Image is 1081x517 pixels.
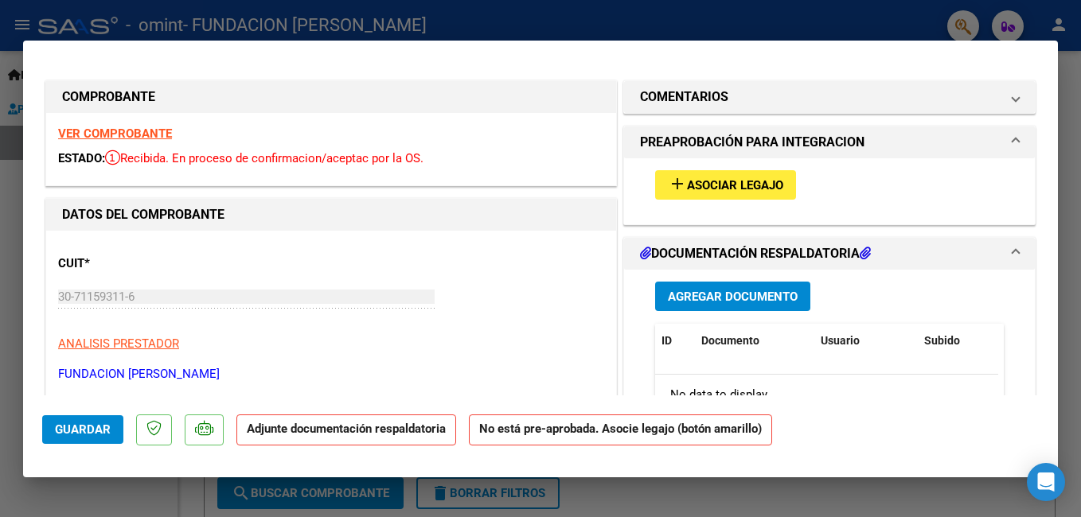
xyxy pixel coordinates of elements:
[247,422,446,436] strong: Adjunte documentación respaldatoria
[42,415,123,444] button: Guardar
[469,414,772,445] strong: No está pre-aprobada. Asocie legajo (botón amarillo)
[624,126,1035,158] mat-expansion-panel-header: PREAPROBACIÓN PARA INTEGRACION
[661,334,672,347] span: ID
[655,282,810,311] button: Agregar Documento
[624,238,1035,270] mat-expansion-panel-header: DOCUMENTACIÓN RESPALDATORIA
[105,151,423,165] span: Recibida. En proceso de confirmacion/aceptac por la OS.
[62,89,155,104] strong: COMPROBANTE
[655,375,998,414] div: No data to display
[58,336,179,351] span: ANALISIS PRESTADOR
[624,81,1035,113] mat-expansion-panel-header: COMENTARIOS
[821,334,860,347] span: Usuario
[640,133,864,152] h1: PREAPROBACIÓN PARA INTEGRACION
[58,365,604,383] p: FUNDACION [PERSON_NAME]
[1027,463,1065,501] div: Open Intercom Messenger
[695,324,814,358] datatable-header-cell: Documento
[918,324,997,358] datatable-header-cell: Subido
[624,158,1035,224] div: PREAPROBACIÓN PARA INTEGRACION
[655,170,796,200] button: Asociar Legajo
[668,290,798,304] span: Agregar Documento
[701,334,759,347] span: Documento
[58,126,172,141] a: VER COMPROBANTE
[997,324,1077,358] datatable-header-cell: Acción
[58,255,222,273] p: CUIT
[62,207,224,222] strong: DATOS DEL COMPROBANTE
[55,422,111,437] span: Guardar
[655,324,695,358] datatable-header-cell: ID
[814,324,918,358] datatable-header-cell: Usuario
[640,244,871,263] h1: DOCUMENTACIÓN RESPALDATORIA
[640,87,728,107] h1: COMENTARIOS
[924,334,960,347] span: Subido
[58,151,105,165] span: ESTADO:
[668,174,687,193] mat-icon: add
[687,178,783,192] span: Asociar Legajo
